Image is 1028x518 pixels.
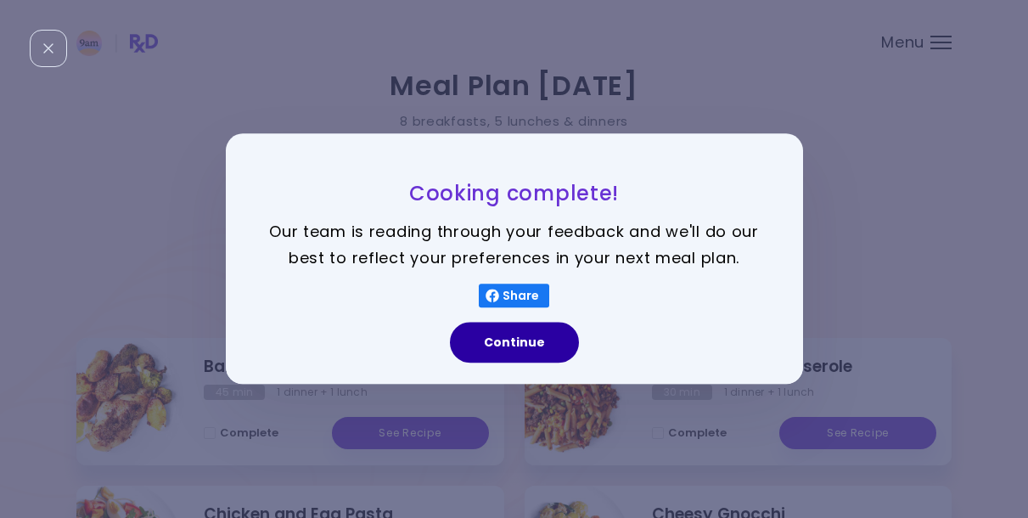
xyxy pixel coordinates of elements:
[30,30,67,67] div: Close
[479,284,549,308] button: Share
[268,220,761,272] p: Our team is reading through your feedback and we'll do our best to reflect your preferences in yo...
[268,180,761,206] h3: Cooking complete!
[450,323,579,363] button: Continue
[499,290,542,303] span: Share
